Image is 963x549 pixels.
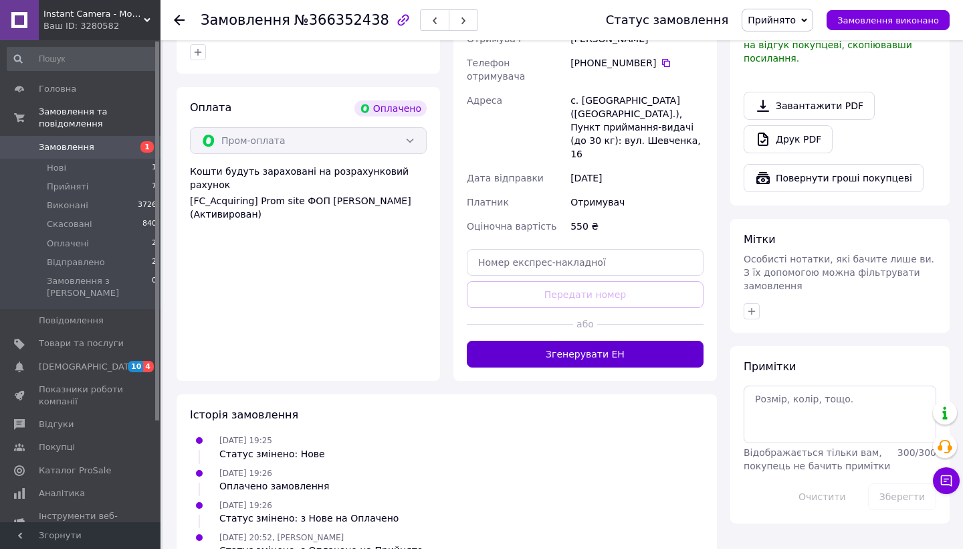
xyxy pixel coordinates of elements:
[467,249,704,276] input: Номер експрес-накладної
[744,233,776,246] span: Мітки
[39,465,111,477] span: Каталог ProSale
[39,106,160,130] span: Замовлення та повідомлення
[744,254,934,291] span: Особисті нотатки, які бачите лише ви. З їх допомогою можна фільтрувати замовлення
[467,95,502,106] span: Адреса
[467,58,525,82] span: Телефон отримувача
[467,173,544,183] span: Дата відправки
[47,181,88,193] span: Прийняті
[744,164,924,192] button: Повернути гроші покупцеві
[568,166,706,190] div: [DATE]
[467,33,521,44] span: Отримувач
[43,20,160,32] div: Ваш ID: 3280582
[47,275,152,299] span: Замовлення з [PERSON_NAME]
[933,467,960,494] button: Чат з покупцем
[897,447,936,458] span: 300 / 300
[138,200,156,212] span: 3726
[606,13,729,27] div: Статус замовлення
[190,408,298,421] span: Історія замовлення
[39,510,124,534] span: Інструменти веб-майстра та SEO
[152,275,156,299] span: 0
[39,141,94,153] span: Замовлення
[39,418,74,430] span: Відгуки
[744,447,890,471] span: Відображається тільки вам, покупець не бачить примітки
[219,501,272,510] span: [DATE] 19:26
[827,10,950,30] button: Замовлення виконано
[467,197,509,208] span: Платник
[39,441,75,453] span: Покупці
[190,165,427,221] div: Кошти будуть зараховані на розрахунковий рахунок
[39,487,85,499] span: Аналітика
[744,125,833,153] a: Друк PDF
[128,361,143,372] span: 10
[152,256,156,268] span: 2
[47,162,66,174] span: Нові
[152,238,156,250] span: 2
[47,200,88,212] span: Виконані
[748,15,796,25] span: Прийнято
[152,162,156,174] span: 1
[573,317,597,331] span: або
[39,83,76,95] span: Головна
[39,337,124,349] span: Товари та послуги
[152,181,156,193] span: 7
[354,100,427,116] div: Оплачено
[143,361,154,372] span: 4
[140,141,154,153] span: 1
[39,384,124,408] span: Показники роботи компанії
[294,12,389,28] span: №366352438
[568,190,706,214] div: Отримувач
[467,221,556,232] span: Оціночна вартість
[219,469,272,478] span: [DATE] 19:26
[219,447,325,461] div: Статус змінено: Нове
[744,92,875,120] a: Завантажити PDF
[47,256,105,268] span: Відправлено
[219,512,399,525] div: Статус змінено: з Нове на Оплачено
[47,238,89,250] span: Оплачені
[837,15,939,25] span: Замовлення виконано
[568,88,706,166] div: с. [GEOGRAPHIC_DATA] ([GEOGRAPHIC_DATA].), Пункт приймання-видачі (до 30 кг): вул. Шевченка, 16
[467,341,704,368] button: Згенерувати ЕН
[570,56,704,70] div: [PHONE_NUMBER]
[201,12,290,28] span: Замовлення
[47,218,92,230] span: Скасовані
[190,101,231,114] span: Оплата
[39,315,104,327] span: Повідомлення
[7,47,158,71] input: Пошук
[219,436,272,445] span: [DATE] 19:25
[219,533,344,542] span: [DATE] 20:52, [PERSON_NAME]
[744,26,932,64] span: У вас є 30 днів, щоб відправити запит на відгук покупцеві, скопіювавши посилання.
[174,13,185,27] div: Повернутися назад
[39,361,138,373] span: [DEMOGRAPHIC_DATA]
[142,218,156,230] span: 840
[190,194,427,221] div: [FC_Acquiring] Prom site ФОП [PERSON_NAME] (Активирован)
[744,360,796,373] span: Примітки
[568,214,706,238] div: 550 ₴
[219,479,329,493] div: Оплачено замовлення
[43,8,144,20] span: Instant Camera - Моментальна фотографія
